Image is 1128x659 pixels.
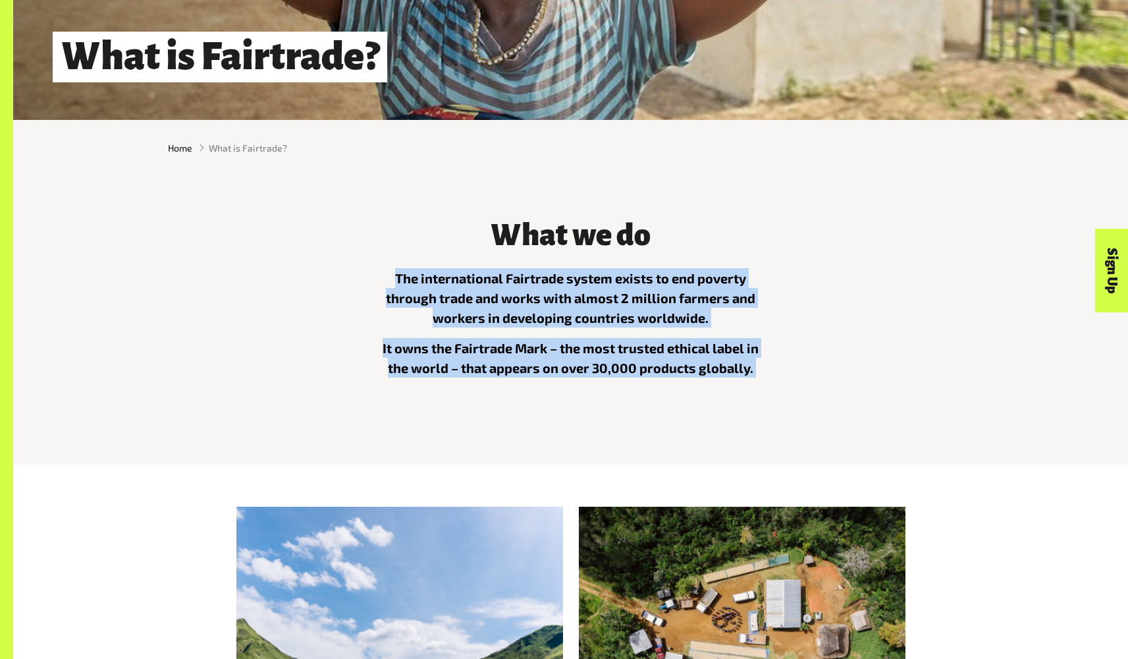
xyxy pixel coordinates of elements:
[373,219,768,252] h3: What we do
[373,268,768,328] p: The international Fairtrade system exists to end poverty through trade and works with almost 2 mi...
[53,32,387,82] h1: What is Fairtrade?
[373,338,768,378] p: It owns the Fairtrade Mark – the most trusted ethical label in the world – that appears on over 3...
[209,141,287,155] span: What is Fairtrade?
[168,141,192,155] a: Home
